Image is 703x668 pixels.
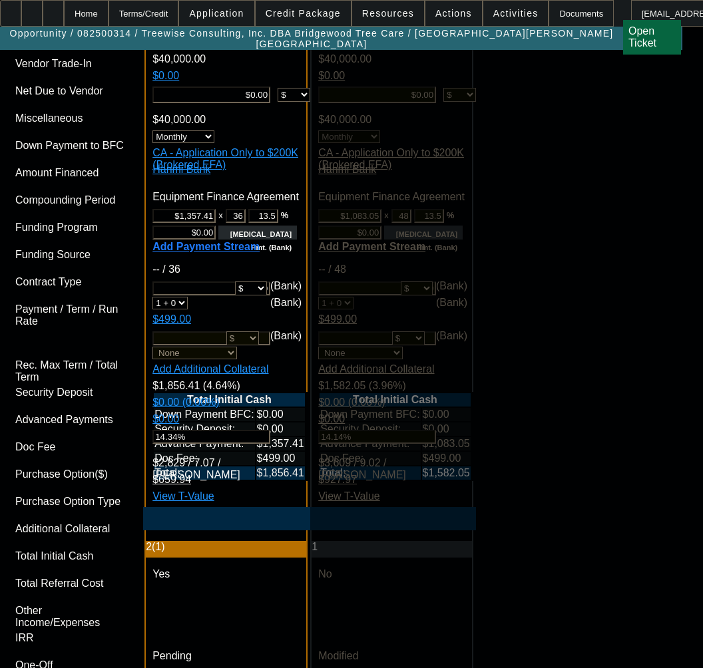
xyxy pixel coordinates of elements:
td: Security Deposit: [154,422,254,436]
a: Hanmi Bank [152,164,210,175]
a: $499.00 [318,313,357,330]
div: Balloon Payment is not allowed for the program selected [318,224,465,241]
button: Activities [483,1,549,26]
p: Equipment Finance Agreement [152,191,300,203]
span: Actions [435,8,472,19]
a: View T-Value [318,490,380,502]
b: Total Initial Cash [187,394,272,405]
p: 1 [312,541,465,553]
td: $1,083.05 [422,437,471,450]
span: (Bank) [270,280,302,291]
span: (Bank) [436,297,467,308]
p: -- / 48 [318,263,465,275]
p: Modified [318,650,465,662]
td: Doc Fee: [154,452,254,465]
span: (4.64%) [203,380,240,391]
span: [MEDICAL_DATA] Pmt. (Bank) [384,226,463,240]
div: Balloon Payment is not allowed for the program selected [318,208,465,224]
button: Actions [425,1,482,26]
p: Yes [152,568,300,580]
td: Doc Fee: [320,452,420,465]
span: (3.96%) [369,380,406,391]
a: $0.00 (0.00%) [152,397,220,408]
td: $0.00 [256,408,305,421]
p: Funding Source [15,249,128,261]
span: % [281,209,288,223]
p: Purchase Option Type [15,496,128,508]
a: Add Additional Collateral [318,363,434,375]
span: % [447,209,453,223]
p: Purchase Option($) [15,468,128,480]
a: Add Payment Stream [152,241,260,252]
a: $0.00 (0.00%) [318,397,385,408]
p: $40,000.00 [318,114,465,126]
span: (Bank) [270,330,302,341]
td: $1,856.41 [256,466,305,480]
p: Other Income/Expenses [15,605,128,629]
p: Net Due to Vendor [15,85,128,97]
p: Total Initial Cash [15,550,128,562]
p: Compounding Period [15,194,128,206]
p: Advanced Payments [15,414,128,426]
button: Resources [352,1,424,26]
span: Activities [493,8,539,19]
a: $0.00 [318,413,345,424]
span: [MEDICAL_DATA] Pmt. (Bank) [218,226,297,240]
span: Resources [362,8,414,19]
span: $1,582.05 [318,380,365,391]
td: $499.00 [422,452,471,465]
td: Down Payment BFC: [320,408,420,421]
p: $40,000.00 [152,114,300,126]
p: Down Payment to BFC [15,140,128,152]
a: $659.94 [152,474,191,485]
a: $0.00 [318,70,345,81]
td: Advance Payment: [154,437,254,450]
p: Pending [152,650,300,662]
td: $0.00 [422,408,471,421]
p: -- / 36 [152,263,300,275]
td: $0.00 [422,422,471,436]
p: Equipment Finance Agreement [318,191,465,203]
p: $40,000.00 [318,53,465,65]
p: Additional Collateral [15,523,128,535]
td: $1,357.41 [256,437,305,450]
a: $0.00 [152,413,179,424]
a: Hanmi Bank [318,164,376,175]
button: Credit Package [256,1,351,26]
span: (Bank) [436,280,467,291]
b: Total Initial Cash [353,394,437,405]
td: Security Deposit: [320,422,420,436]
td: $499.00 [256,452,305,465]
p: No [318,568,465,580]
p: $3,609 / 9.02 / [PERSON_NAME] [318,457,465,481]
p: Recommended Max Term calculated based on the assets mileage [15,359,128,383]
td: Down Payment BFC: [154,408,254,421]
p: Vendor Trade-In [15,58,128,70]
a: $927.97 [318,474,357,485]
a: CA - Application Only to $200K (Brokered EFA) [318,147,464,170]
span: Opportunity / 082500314 / Treewise Consulting, Inc. DBA Bridgewood Tree Care / [GEOGRAPHIC_DATA][... [5,28,618,49]
td: $1,582.05 [422,466,471,480]
p: IRR [15,632,128,644]
span: Credit Package [266,8,341,19]
button: Application [179,1,254,26]
a: CA - Application Only to $200K (Brokered EFA) [152,147,298,170]
a: Add Payment Stream [318,241,425,252]
a: Add Additional Collateral [152,363,268,375]
p: Funding Program [15,222,128,234]
span: (Bank) [270,297,302,308]
p: Total Referral Cost [15,578,128,589]
span: x [384,209,389,223]
a: Open Ticket [623,20,681,55]
td: $0.00 [256,422,305,436]
p: 2(1) [146,541,300,553]
p: Contract Type [15,276,128,288]
p: Security Deposit [15,387,128,399]
p: $40,000.00 [152,53,300,65]
a: View T-Value [152,490,214,502]
a: $499.00 [152,313,191,330]
td: Advance Payment: [320,437,420,450]
p: Amount Financed [15,167,128,179]
a: $0.00 [152,70,179,81]
p: Miscellaneous [15,112,128,124]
